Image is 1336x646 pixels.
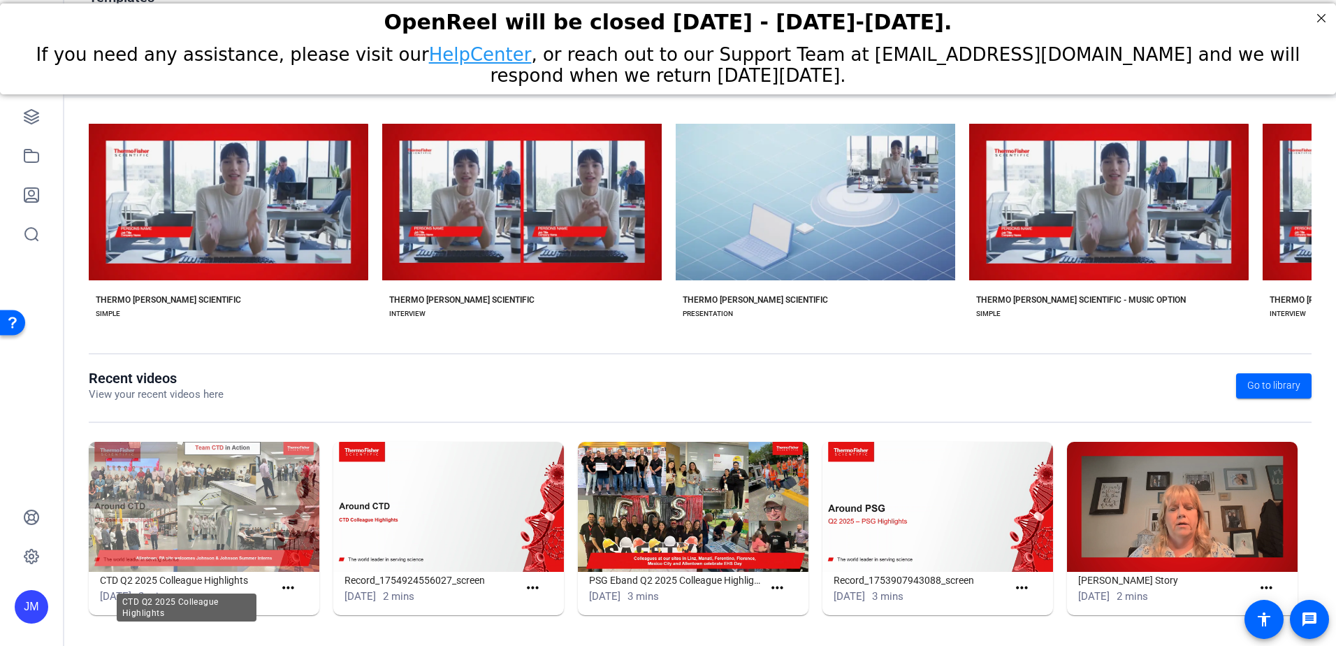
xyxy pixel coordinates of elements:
div: SIMPLE [976,308,1001,320]
span: If you need any assistance, please visit our , or reach out to our Support Team at [EMAIL_ADDRESS... [36,41,1300,82]
mat-icon: more_horiz [279,580,297,597]
mat-icon: more_horiz [1258,580,1275,597]
div: CTD Q2 2025 Colleague Highlights [117,594,256,622]
span: [DATE] [589,590,620,603]
img: PSG Eband Q2 2025 Colleague Highlights [578,442,808,572]
span: 2 mins [1117,590,1148,603]
img: Record_1754924556027_screen [333,442,564,572]
span: 3 mins [872,590,903,603]
span: [DATE] [100,590,131,603]
span: [DATE] [344,590,376,603]
span: [DATE] [1078,590,1110,603]
div: SIMPLE [96,308,120,320]
img: Cole's Story [1067,442,1298,572]
div: JM [15,590,48,624]
h1: Recent videos [89,370,224,387]
span: 2 mins [383,590,414,603]
div: THERMO [PERSON_NAME] SCIENTIFIC [96,294,241,306]
img: CTD Q2 2025 Colleague Highlights [89,442,319,572]
mat-icon: more_horiz [769,580,786,597]
p: View your recent videos here [89,387,224,403]
div: THERMO [PERSON_NAME] SCIENTIFIC [389,294,535,306]
span: 3 mins [627,590,659,603]
mat-icon: more_horiz [524,580,542,597]
span: [DATE] [834,590,865,603]
mat-icon: more_horiz [1013,580,1031,597]
div: THERMO [PERSON_NAME] SCIENTIFIC - MUSIC OPTION [976,294,1186,306]
span: Go to library [1247,378,1300,393]
h1: PSG Eband Q2 2025 Colleague Highlights [589,572,763,589]
h1: [PERSON_NAME] Story [1078,572,1252,589]
div: INTERVIEW [389,308,426,320]
div: THERMO [PERSON_NAME] SCIENTIFIC [683,294,828,306]
img: Record_1753907943088_screen [822,442,1053,572]
h1: Record_1754924556027_screen [344,572,518,589]
div: PRESENTATION [683,308,733,320]
mat-icon: message [1301,611,1318,628]
a: HelpCenter [429,41,532,62]
h1: CTD Q2 2025 Colleague Highlights [100,572,274,589]
a: Go to library [1236,373,1312,399]
mat-icon: accessibility [1256,611,1272,628]
div: INTERVIEW [1270,308,1306,320]
div: OpenReel will be closed [DATE] - [DATE]-[DATE]. [17,6,1319,31]
h1: Record_1753907943088_screen [834,572,1008,589]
